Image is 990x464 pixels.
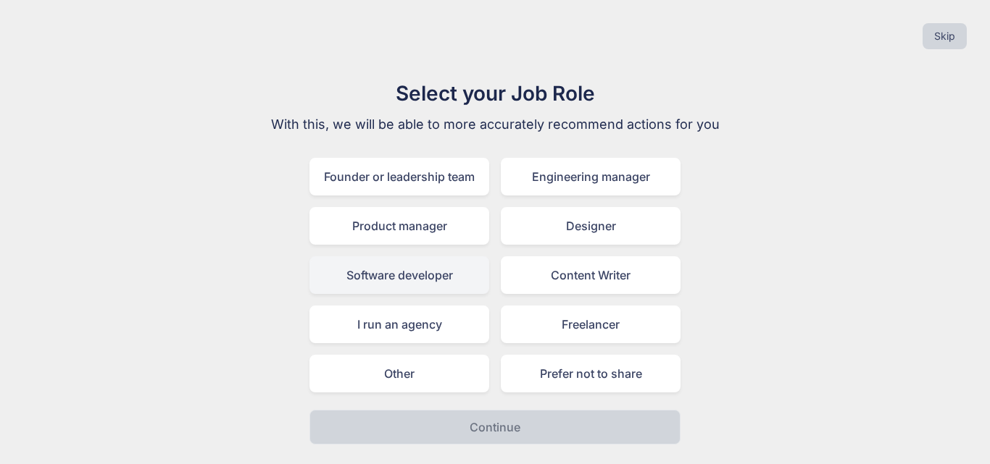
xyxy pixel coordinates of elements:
div: Content Writer [501,256,681,294]
div: Product manager [309,207,489,245]
div: Engineering manager [501,158,681,195]
div: Founder or leadership team [309,158,489,195]
div: Software developer [309,256,489,294]
h1: Select your Job Role [251,78,739,109]
button: Continue [309,410,681,444]
div: Prefer not to share [501,355,681,392]
div: Designer [501,207,681,245]
p: With this, we will be able to more accurately recommend actions for you [251,114,739,135]
div: Freelancer [501,305,681,343]
p: Continue [470,418,520,436]
div: Other [309,355,489,392]
button: Skip [923,23,967,49]
div: I run an agency [309,305,489,343]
